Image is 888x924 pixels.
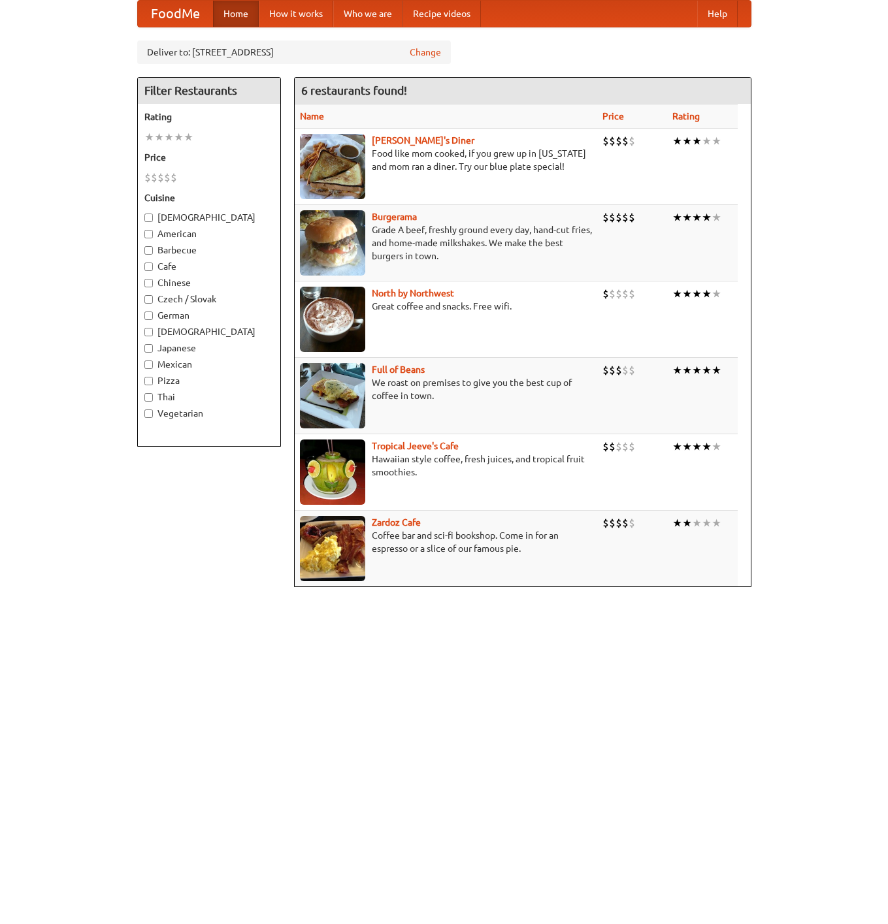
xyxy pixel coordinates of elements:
[682,287,692,301] li: ★
[672,363,682,377] li: ★
[622,287,629,301] li: $
[300,210,365,276] img: burgerama.jpg
[609,439,616,454] li: $
[682,516,692,530] li: ★
[300,439,365,505] img: jeeves.jpg
[213,1,259,27] a: Home
[616,134,622,148] li: $
[712,287,721,301] li: ★
[164,170,171,185] li: $
[144,309,274,322] label: German
[692,516,702,530] li: ★
[602,516,609,530] li: $
[372,288,454,298] b: North by Northwest
[144,390,274,404] label: Thai
[372,517,421,528] b: Zardoz Cafe
[171,170,177,185] li: $
[692,134,702,148] li: ★
[372,364,425,375] a: Full of Beans
[144,130,154,144] li: ★
[697,1,738,27] a: Help
[144,377,153,385] input: Pizza
[174,130,184,144] li: ★
[702,287,712,301] li: ★
[692,287,702,301] li: ★
[144,211,274,224] label: [DEMOGRAPHIC_DATA]
[138,78,280,104] h4: Filter Restaurants
[184,130,193,144] li: ★
[144,409,153,418] input: Vegetarian
[712,210,721,225] li: ★
[259,1,333,27] a: How it works
[602,111,624,121] a: Price
[144,191,274,204] h5: Cuisine
[702,516,712,530] li: ★
[144,342,274,355] label: Japanese
[692,439,702,454] li: ★
[300,453,592,479] p: Hawaiian style coffee, fresh juices, and tropical fruit smoothies.
[137,40,451,64] div: Deliver to: [STREET_ADDRESS]
[372,135,474,146] a: [PERSON_NAME]'s Diner
[138,1,213,27] a: FoodMe
[144,311,153,320] input: German
[682,439,692,454] li: ★
[157,170,164,185] li: $
[629,287,635,301] li: $
[144,393,153,402] input: Thai
[144,293,274,306] label: Czech / Slovak
[300,529,592,555] p: Coffee bar and sci-fi bookshop. Come in for an espresso or a slice of our famous pie.
[622,363,629,377] li: $
[333,1,403,27] a: Who we are
[300,287,365,352] img: north.jpg
[151,170,157,185] li: $
[616,210,622,225] li: $
[164,130,174,144] li: ★
[144,110,274,123] h5: Rating
[144,360,153,369] input: Mexican
[712,363,721,377] li: ★
[609,210,616,225] li: $
[616,363,622,377] li: $
[609,516,616,530] li: $
[616,516,622,530] li: $
[622,439,629,454] li: $
[616,287,622,301] li: $
[609,287,616,301] li: $
[403,1,481,27] a: Recipe videos
[682,134,692,148] li: ★
[372,441,459,451] a: Tropical Jeeve's Cafe
[702,134,712,148] li: ★
[144,328,153,336] input: [DEMOGRAPHIC_DATA]
[300,300,592,313] p: Great coffee and snacks. Free wifi.
[672,287,682,301] li: ★
[144,227,274,240] label: American
[144,279,153,287] input: Chinese
[609,134,616,148] li: $
[144,295,153,304] input: Czech / Slovak
[629,210,635,225] li: $
[372,212,417,222] a: Burgerama
[144,230,153,238] input: American
[144,325,274,338] label: [DEMOGRAPHIC_DATA]
[629,516,635,530] li: $
[300,134,365,199] img: sallys.jpg
[144,244,274,257] label: Barbecue
[144,358,274,371] label: Mexican
[300,223,592,263] p: Grade A beef, freshly ground every day, hand-cut fries, and home-made milkshakes. We make the bes...
[602,363,609,377] li: $
[300,147,592,173] p: Food like mom cooked, if you grew up in [US_STATE] and mom ran a diner. Try our blue plate special!
[609,363,616,377] li: $
[410,46,441,59] a: Change
[672,111,700,121] a: Rating
[602,439,609,454] li: $
[702,439,712,454] li: ★
[682,363,692,377] li: ★
[144,276,274,289] label: Chinese
[602,134,609,148] li: $
[672,210,682,225] li: ★
[602,210,609,225] li: $
[692,210,702,225] li: ★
